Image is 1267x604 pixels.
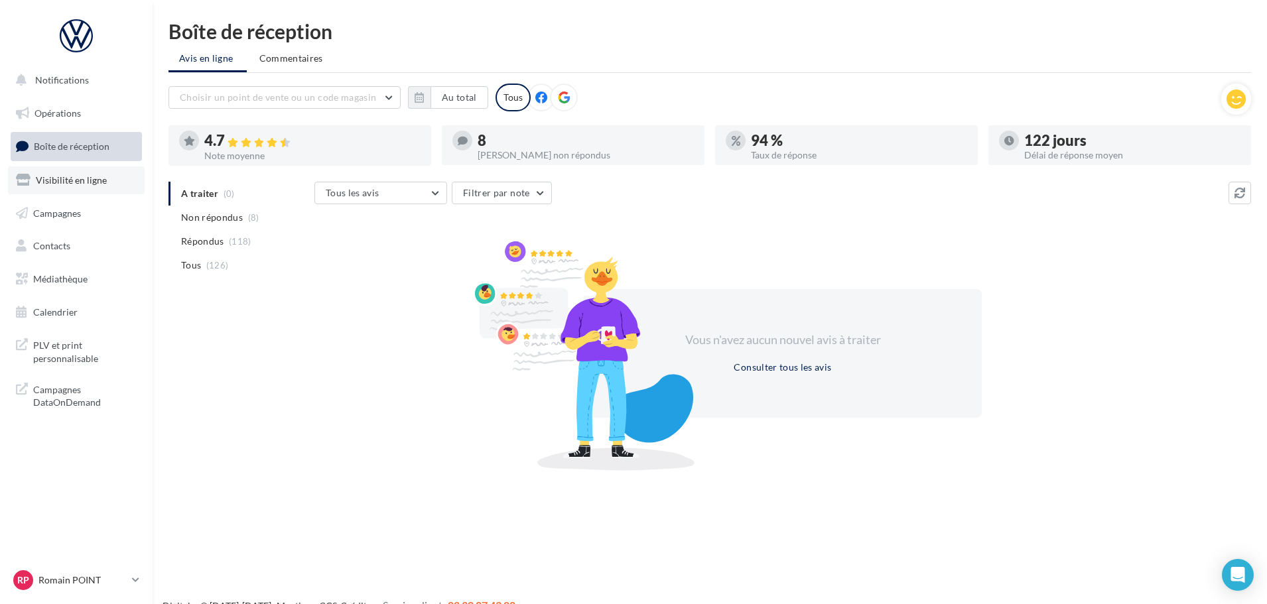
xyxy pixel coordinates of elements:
[728,359,836,375] button: Consulter tous les avis
[8,66,139,94] button: Notifications
[36,174,107,186] span: Visibilité en ligne
[1024,151,1240,160] div: Délai de réponse moyen
[669,332,897,349] div: Vous n'avez aucun nouvel avis à traiter
[8,99,145,127] a: Opérations
[204,133,421,149] div: 4.7
[751,151,967,160] div: Taux de réponse
[33,306,78,318] span: Calendrier
[8,331,145,370] a: PLV et print personnalisable
[181,211,243,224] span: Non répondus
[1222,559,1254,591] div: Open Intercom Messenger
[8,265,145,293] a: Médiathèque
[11,568,142,593] a: RP Romain POINT
[8,298,145,326] a: Calendrier
[35,74,89,86] span: Notifications
[431,86,488,109] button: Au total
[8,232,145,260] a: Contacts
[8,166,145,194] a: Visibilité en ligne
[408,86,488,109] button: Au total
[181,259,201,272] span: Tous
[33,336,137,365] span: PLV et print personnalisable
[8,375,145,414] a: Campagnes DataOnDemand
[1024,133,1240,148] div: 122 jours
[8,132,145,160] a: Boîte de réception
[326,187,379,198] span: Tous les avis
[180,91,376,103] span: Choisir un point de vente ou un code magasin
[33,273,88,284] span: Médiathèque
[478,151,694,160] div: [PERSON_NAME] non répondus
[751,133,967,148] div: 94 %
[478,133,694,148] div: 8
[229,236,251,247] span: (118)
[38,574,127,587] p: Romain POINT
[168,21,1251,41] div: Boîte de réception
[33,240,70,251] span: Contacts
[33,381,137,409] span: Campagnes DataOnDemand
[496,84,531,111] div: Tous
[8,200,145,227] a: Campagnes
[34,141,109,152] span: Boîte de réception
[204,151,421,160] div: Note moyenne
[34,107,81,119] span: Opérations
[33,207,81,218] span: Campagnes
[259,52,323,64] span: Commentaires
[17,574,29,587] span: RP
[452,182,552,204] button: Filtrer par note
[248,212,259,223] span: (8)
[314,182,447,204] button: Tous les avis
[181,235,224,248] span: Répondus
[168,86,401,109] button: Choisir un point de vente ou un code magasin
[206,260,229,271] span: (126)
